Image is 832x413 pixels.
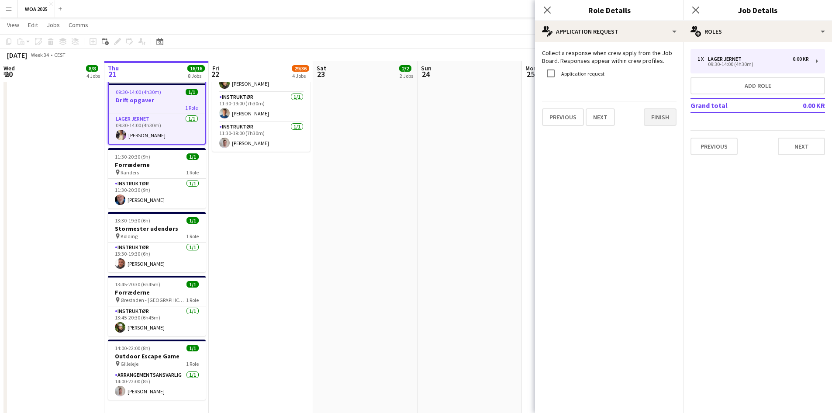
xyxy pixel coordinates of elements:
span: 1 Role [185,104,198,111]
div: [DATE] [7,51,27,59]
a: Jobs [43,19,63,31]
h3: Forræderne [108,288,206,296]
a: View [3,19,23,31]
app-card-role: Instruktør1/113:45-20:30 (6h45m)[PERSON_NAME] [108,306,206,336]
span: Gilleleje [121,361,138,367]
app-card-role: Instruktør1/111:30-19:00 (7h30m)[PERSON_NAME] [212,122,310,152]
label: Application request [559,70,604,77]
span: Randers [121,169,139,176]
div: Roles [684,21,832,42]
span: 20 [2,69,15,79]
div: CEST [54,52,66,58]
span: 1 Role [186,361,199,367]
span: 29/36 [292,65,309,72]
button: Previous [690,138,738,155]
span: View [7,21,19,29]
div: Lager Jernet [708,56,745,62]
button: Next [778,138,825,155]
div: 4 Jobs [292,73,309,79]
a: Edit [24,19,41,31]
span: Comms [69,21,88,29]
span: 1/1 [186,89,198,95]
app-job-card: 11:30-20:30 (9h)1/1Forræderne Randers1 RoleInstruktør1/111:30-20:30 (9h)[PERSON_NAME] [108,148,206,208]
button: Add role [690,77,825,94]
span: 1/1 [186,217,199,224]
span: 1 Role [186,169,199,176]
div: 8 Jobs [188,73,204,79]
span: 11:30-20:30 (9h) [115,153,150,160]
h3: Forræderne [108,161,206,169]
app-card-role: Instruktør1/113:30-19:30 (6h)[PERSON_NAME] [108,243,206,272]
app-card-role: Instruktør1/111:30-20:30 (9h)[PERSON_NAME] [108,179,206,208]
span: 1/1 [186,281,199,288]
span: 1 Role [186,297,199,303]
button: WOA 2025 [18,0,55,17]
span: 1/1 [186,345,199,351]
span: Mon [525,64,537,72]
app-job-card: 13:45-20:30 (6h45m)1/1Forræderne Ørestaden - [GEOGRAPHIC_DATA]1 RoleInstruktør1/113:45-20:30 (6h4... [108,276,206,336]
span: 1 Role [186,233,199,239]
span: 2/2 [399,65,411,72]
span: Sun [421,64,432,72]
span: 24 [420,69,432,79]
h3: Drift opgaver [109,96,205,104]
span: 23 [315,69,326,79]
span: Week 34 [29,52,51,58]
td: Grand total [690,98,774,112]
button: Next [586,108,615,126]
button: Finish [644,108,677,126]
span: 14:00-22:00 (8h) [115,345,150,351]
span: Jobs [47,21,60,29]
span: Sat [317,64,326,72]
td: 0.00 KR [774,98,825,112]
p: Collect a response when crew apply from the Job Board. Responses appear within crew profiles. [542,49,677,65]
app-job-card: 13:30-19:30 (6h)1/1Stormester udendørs Kolding1 RoleInstruktør1/113:30-19:30 (6h)[PERSON_NAME] [108,212,206,272]
button: Previous [542,108,584,126]
span: 13:30-19:30 (6h) [115,217,150,224]
app-job-card: 11:30-19:00 (7h30m)3/3Outdoor Escape Game Helsingør3 RolesInstruktør1/111:30-19:00 (7h30m)[PERSON... [212,32,310,152]
span: 1/1 [186,153,199,160]
h3: Outdoor Escape Game [108,352,206,360]
app-job-card: Updated09:30-14:00 (4h30m)1/1Drift opgaver1 RoleLager Jernet1/109:30-14:00 (4h30m)[PERSON_NAME] [108,76,206,145]
div: 0.00 KR [793,56,809,62]
span: 22 [211,69,219,79]
span: 13:45-20:30 (6h45m) [115,281,160,288]
span: 16/16 [187,65,205,72]
span: Wed [3,64,15,72]
app-card-role: Lager Jernet1/109:30-14:00 (4h30m)[PERSON_NAME] [109,114,205,144]
span: 21 [107,69,119,79]
div: 4 Jobs [86,73,100,79]
span: 09:30-14:00 (4h30m) [116,89,161,95]
app-job-card: 14:00-22:00 (8h)1/1Outdoor Escape Game Gilleleje1 RoleArrangementsansvarlig1/114:00-22:00 (8h)[PE... [108,340,206,400]
div: 09:30-14:00 (4h30m) [697,62,809,66]
app-card-role: Instruktør1/111:30-19:00 (7h30m)[PERSON_NAME] [212,92,310,122]
span: Fri [212,64,219,72]
app-card-role: Arrangementsansvarlig1/114:00-22:00 (8h)[PERSON_NAME] [108,370,206,400]
span: Thu [108,64,119,72]
div: 2 Jobs [400,73,413,79]
span: 25 [524,69,537,79]
span: 8/8 [86,65,98,72]
h3: Role Details [535,4,684,16]
span: Kolding [121,233,138,239]
span: Edit [28,21,38,29]
span: Ørestaden - [GEOGRAPHIC_DATA] [121,297,186,303]
div: 1 x [697,56,708,62]
a: Comms [65,19,92,31]
div: Application Request [535,21,684,42]
h3: Job Details [684,4,832,16]
h3: Stormester udendørs [108,225,206,233]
